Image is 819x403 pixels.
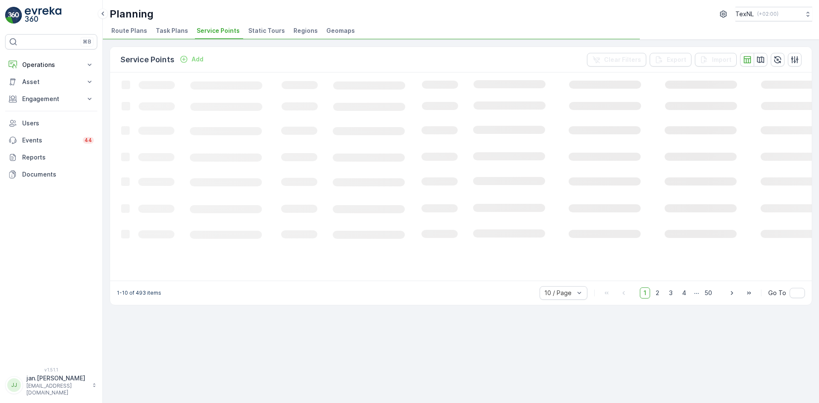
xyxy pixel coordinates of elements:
[757,11,778,17] p: ( +02:00 )
[768,289,786,297] span: Go To
[5,367,97,372] span: v 1.51.1
[667,55,686,64] p: Export
[326,26,355,35] span: Geomaps
[293,26,318,35] span: Regions
[701,287,716,299] span: 50
[5,374,97,396] button: JJjan.[PERSON_NAME][EMAIL_ADDRESS][DOMAIN_NAME]
[83,38,91,45] p: ⌘B
[694,287,699,299] p: ...
[712,55,732,64] p: Import
[5,7,22,24] img: logo
[111,26,147,35] span: Route Plans
[7,378,21,392] div: JJ
[678,287,690,299] span: 4
[192,55,203,64] p: Add
[5,56,97,73] button: Operations
[5,73,97,90] button: Asset
[695,53,737,67] button: Import
[5,90,97,107] button: Engagement
[26,383,88,396] p: [EMAIL_ADDRESS][DOMAIN_NAME]
[5,149,97,166] a: Reports
[22,61,80,69] p: Operations
[22,153,94,162] p: Reports
[5,166,97,183] a: Documents
[652,287,663,299] span: 2
[197,26,240,35] span: Service Points
[176,54,207,64] button: Add
[5,132,97,149] a: Events44
[120,54,174,66] p: Service Points
[5,115,97,132] a: Users
[650,53,691,67] button: Export
[22,78,80,86] p: Asset
[156,26,188,35] span: Task Plans
[117,290,161,296] p: 1-10 of 493 items
[25,7,61,24] img: logo_light-DOdMpM7g.png
[665,287,677,299] span: 3
[248,26,285,35] span: Static Tours
[735,7,812,21] button: TexNL(+02:00)
[587,53,646,67] button: Clear Filters
[22,119,94,128] p: Users
[22,95,80,103] p: Engagement
[22,136,78,145] p: Events
[604,55,641,64] p: Clear Filters
[110,7,154,21] p: Planning
[26,374,88,383] p: jan.[PERSON_NAME]
[84,137,92,144] p: 44
[22,170,94,179] p: Documents
[640,287,650,299] span: 1
[735,10,754,18] p: TexNL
